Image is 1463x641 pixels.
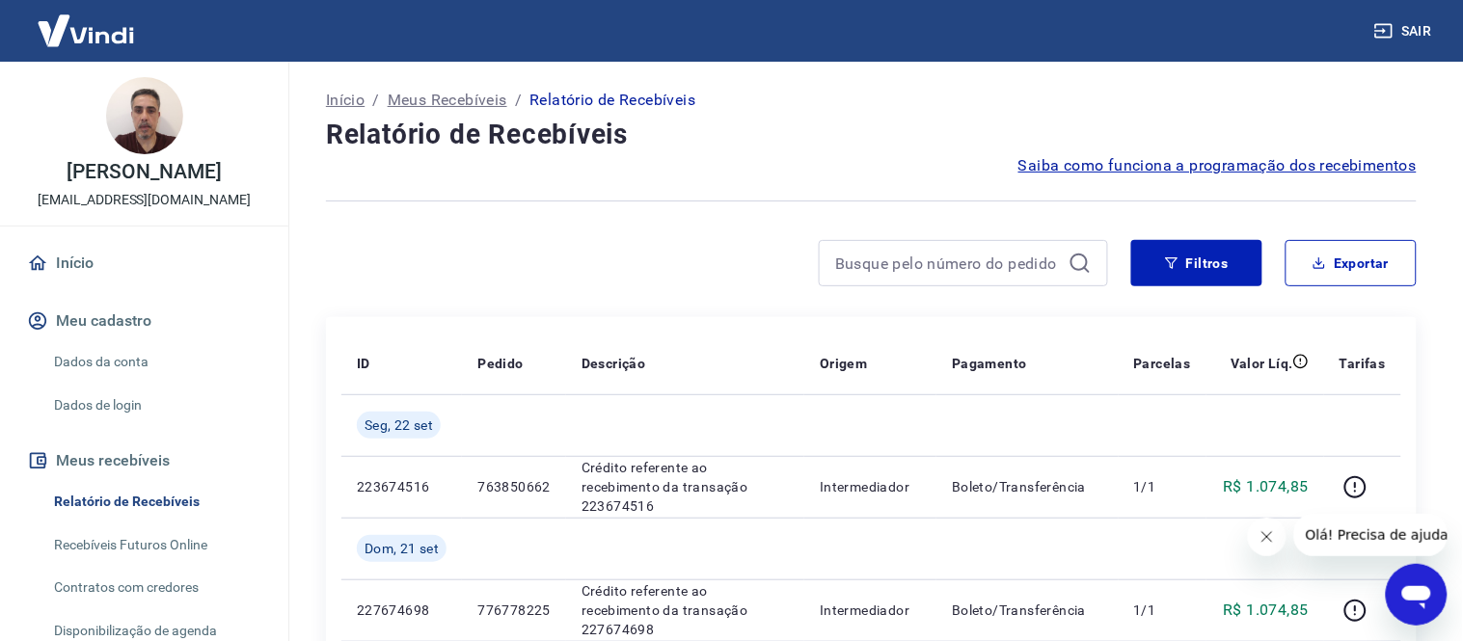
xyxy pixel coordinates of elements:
a: Recebíveis Futuros Online [46,525,265,565]
button: Sair [1370,13,1440,49]
a: Início [326,89,365,112]
button: Meus recebíveis [23,440,265,482]
a: Dados de login [46,386,265,425]
iframe: Mensagem da empresa [1294,514,1448,556]
span: Dom, 21 set [365,539,439,558]
a: Início [23,242,265,284]
p: Boleto/Transferência [952,477,1102,496]
p: [EMAIL_ADDRESS][DOMAIN_NAME] [38,190,251,210]
p: R$ 1.074,85 [1224,475,1309,498]
p: 1/1 [1134,477,1191,496]
p: Crédito referente ao recebimento da transação 227674698 [582,581,789,639]
p: Relatório de Recebíveis [529,89,695,112]
img: Vindi [23,1,149,60]
span: Seg, 22 set [365,415,433,435]
p: 1/1 [1134,601,1191,620]
p: / [372,89,379,112]
p: Origem [820,354,867,373]
p: [PERSON_NAME] [67,162,221,182]
p: Pagamento [952,354,1027,373]
p: ID [357,354,370,373]
p: R$ 1.074,85 [1224,599,1309,622]
a: Dados da conta [46,342,265,382]
p: / [515,89,522,112]
p: 223674516 [357,477,447,496]
p: Parcelas [1134,354,1191,373]
p: Crédito referente ao recebimento da transação 223674516 [582,458,789,516]
span: Olá! Precisa de ajuda? [12,13,162,29]
p: Tarifas [1340,354,1386,373]
button: Exportar [1286,240,1417,286]
p: 763850662 [477,477,551,496]
button: Meu cadastro [23,300,265,342]
a: Meus Recebíveis [388,89,507,112]
h4: Relatório de Recebíveis [326,116,1417,154]
a: Saiba como funciona a programação dos recebimentos [1018,154,1417,177]
p: Boleto/Transferência [952,601,1102,620]
p: Valor Líq. [1231,354,1293,373]
iframe: Fechar mensagem [1248,518,1287,556]
p: 227674698 [357,601,447,620]
img: 086b94dc-854d-4ca8-b167-b06c909ffac4.jpeg [106,77,183,154]
p: 776778225 [477,601,551,620]
p: Intermediador [820,601,921,620]
iframe: Botão para abrir a janela de mensagens [1386,564,1448,626]
a: Relatório de Recebíveis [46,482,265,521]
p: Intermediador [820,477,921,496]
p: Pedido [477,354,523,373]
button: Filtros [1131,240,1262,286]
a: Contratos com credores [46,568,265,607]
input: Busque pelo número do pedido [835,249,1061,278]
p: Descrição [582,354,646,373]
